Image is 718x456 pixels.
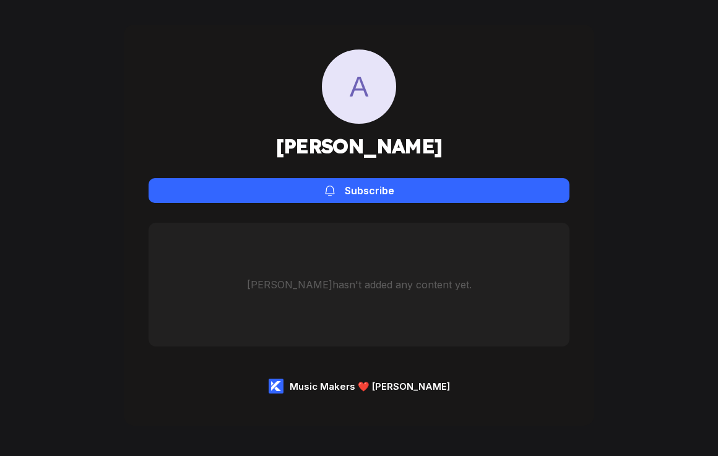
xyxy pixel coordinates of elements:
div: [PERSON_NAME] hasn't added any content yet. [247,278,472,291]
div: Music Makers ❤️ [PERSON_NAME] [290,381,450,392]
h1: [PERSON_NAME] [275,134,442,158]
div: Subscribe [345,184,394,197]
button: Subscribe [149,178,569,203]
span: A [322,49,396,124]
a: Music Makers ❤️ [PERSON_NAME] [269,379,450,394]
div: arley [322,49,396,124]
